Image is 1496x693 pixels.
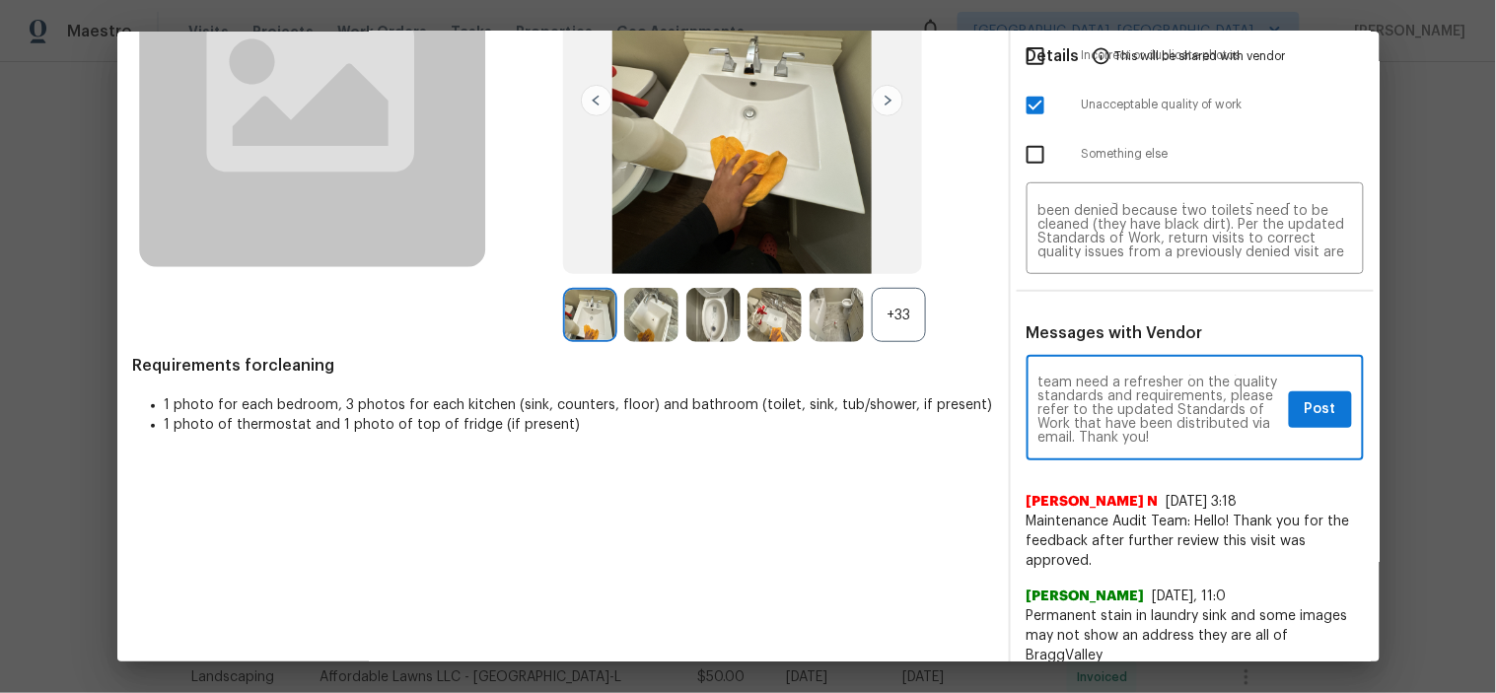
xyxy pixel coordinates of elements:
span: Permanent stain in laundry sink and some images may not show an address they are all of BraggValley [1027,606,1364,665]
span: Maintenance Audit Team: Hello! Thank you for the feedback after further review this visit was app... [1027,512,1364,571]
span: Something else [1082,146,1364,163]
div: Unacceptable quality of work [1011,81,1380,130]
span: Unacceptable quality of work [1082,97,1364,113]
span: Details [1027,32,1080,79]
textarea: Maintenance Audit Team: Hello! Unfortunately, this cleaning visit completed on [DATE] has been de... [1038,376,1281,445]
li: 1 photo for each bedroom, 3 photos for each kitchen (sink, counters, floor) and bathroom (toilet,... [165,395,993,415]
span: Post [1305,397,1336,422]
span: [PERSON_NAME] [1027,587,1145,606]
div: +33 [872,288,926,342]
span: Messages with Vendor [1027,325,1203,341]
button: Post [1289,391,1352,428]
textarea: Maintenance Audit Team: Hello! Unfortunately, this cleaning visit completed on [DATE] has been de... [1038,203,1352,258]
img: left-chevron-button-url [581,85,612,116]
li: 1 photo of thermostat and 1 photo of top of fridge (if present) [165,415,993,435]
span: [PERSON_NAME] N [1027,492,1159,512]
span: This will be shared with vendor [1115,32,1286,79]
img: right-chevron-button-url [872,85,903,116]
span: [DATE] 3:18 [1167,495,1238,509]
div: Something else [1011,130,1380,179]
span: Requirements for cleaning [133,356,993,376]
span: [DATE], 11:0 [1153,589,1227,603]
